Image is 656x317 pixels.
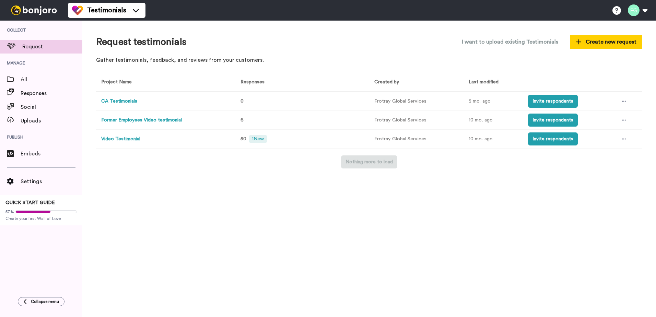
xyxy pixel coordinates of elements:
[5,209,14,214] span: 57%
[96,56,642,64] p: Gather testimonials, feedback, and reviews from your customers.
[464,111,523,130] td: 10 mo. ago
[369,73,464,92] th: Created by
[87,5,126,15] span: Testimonials
[21,103,82,111] span: Social
[22,43,82,51] span: Request
[369,111,464,130] td: Frotray Global Services
[238,80,265,84] span: Responses
[5,200,55,205] span: QUICK START GUIDE
[341,155,397,168] button: Nothing more to load
[369,130,464,149] td: Frotray Global Services
[101,98,137,105] button: CA Testimonials
[576,38,636,46] span: Create new request
[241,118,244,122] span: 6
[249,135,267,143] span: 1 New
[21,75,82,84] span: All
[96,37,186,47] h1: Request testimonials
[21,117,82,125] span: Uploads
[464,73,523,92] th: Last modified
[31,299,59,304] span: Collapse menu
[21,150,82,158] span: Embeds
[464,130,523,149] td: 10 mo. ago
[101,117,182,124] button: Former Employees Video testimonial
[5,216,77,221] span: Create your first Wall of Love
[528,132,578,145] button: Invite respondents
[241,137,246,141] span: 50
[528,95,578,108] button: Invite respondents
[369,92,464,111] td: Frotray Global Services
[21,177,82,186] span: Settings
[21,89,82,97] span: Responses
[8,5,60,15] img: bj-logo-header-white.svg
[18,297,65,306] button: Collapse menu
[528,114,578,127] button: Invite respondents
[96,73,233,92] th: Project Name
[241,99,244,104] span: 0
[101,136,140,143] button: Video Testimonial
[462,38,558,46] span: I want to upload existing Testimonials
[570,35,642,49] button: Create new request
[72,5,83,16] img: tm-color.svg
[457,34,563,49] button: I want to upload existing Testimonials
[464,92,523,111] td: 5 mo. ago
